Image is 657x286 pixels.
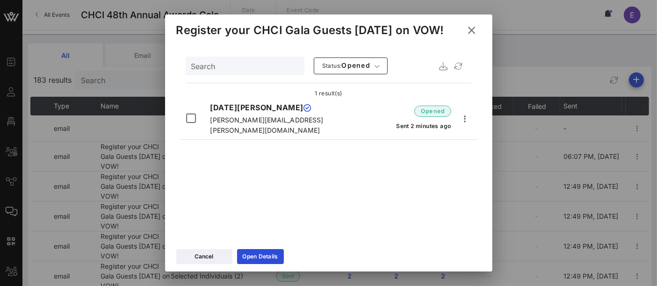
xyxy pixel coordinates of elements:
[396,118,451,135] button: Sent 2 minutes ago
[322,61,371,71] span: opened
[420,107,445,116] span: opened
[243,252,278,261] div: Open Details
[210,102,335,113] p: [DATE][PERSON_NAME]
[237,249,284,264] a: Open Details
[315,90,342,97] span: 1 result(s)
[176,249,232,264] button: Cancel
[210,116,323,134] span: [PERSON_NAME][EMAIL_ADDRESS][PERSON_NAME][DOMAIN_NAME]
[414,103,451,120] button: opened
[322,62,342,69] span: Status:
[314,57,388,74] button: Status:opened
[176,23,444,37] div: Register your CHCI Gala Guests [DATE] on VOW!
[195,252,214,261] div: Cancel
[396,122,451,129] span: Sent 2 minutes ago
